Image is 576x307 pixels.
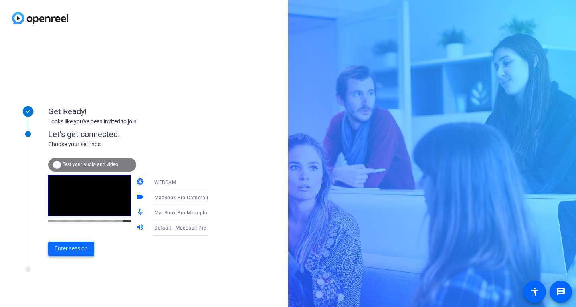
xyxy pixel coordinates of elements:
span: MacBook Pro Camera (0000:0001) [154,194,236,200]
button: Enter session [48,242,94,256]
span: Default - MacBook Pro Speakers (Built-in) [154,224,251,231]
mat-icon: info [52,160,62,170]
mat-icon: volume_up [136,223,146,233]
span: MacBook Pro Microphone (Built-in) [154,209,236,216]
span: WEBCAM [154,180,176,185]
mat-icon: message [556,287,566,297]
div: Looks like you've been invited to join [48,117,208,126]
mat-icon: accessibility [530,287,540,297]
div: Get Ready! [48,105,208,117]
span: Enter session [55,244,88,253]
mat-icon: mic_none [136,208,146,218]
mat-icon: videocam [136,193,146,202]
span: Test your audio and video [63,162,118,167]
div: Choose your settings [48,140,225,149]
div: Let's get connected. [48,128,225,140]
mat-icon: camera [136,178,146,187]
